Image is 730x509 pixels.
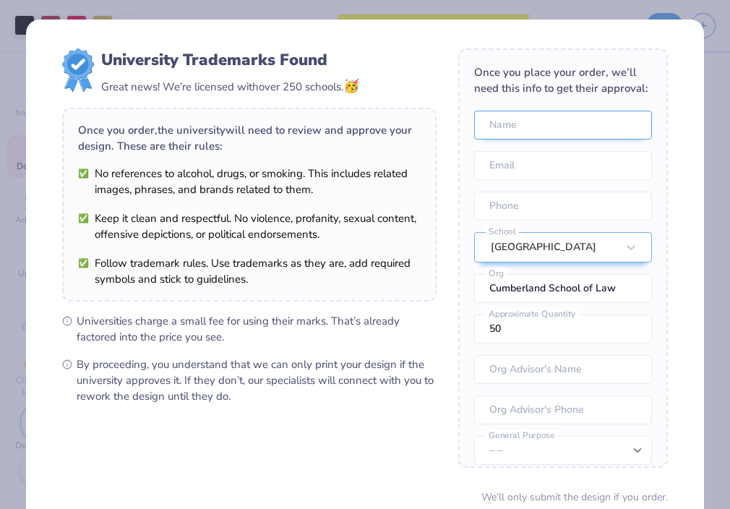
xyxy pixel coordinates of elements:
input: Name [474,111,652,140]
li: No references to alcohol, drugs, or smoking. This includes related images, phrases, and brands re... [78,166,421,197]
span: 🥳 [343,77,359,95]
input: Phone [474,192,652,221]
span: By proceeding, you understand that we can only print your design if the university approves it. I... [77,356,437,404]
input: Org Advisor's Name [474,355,652,384]
li: Follow trademark rules. Use trademarks as they are, add required symbols and stick to guidelines. [78,255,421,287]
input: Email [474,151,652,180]
input: Approximate Quantity [474,315,652,343]
div: Great news! We’re licensed with over 250 schools. [101,77,359,96]
input: Org Advisor's Phone [474,395,652,424]
img: license-marks-badge.png [62,48,94,92]
div: We’ll only submit the design if you order. [481,489,668,505]
span: Universities charge a small fee for using their marks. That’s already factored into the price you... [77,313,437,345]
div: University Trademarks Found [101,48,359,72]
li: Keep it clean and respectful. No violence, profanity, sexual content, offensive depictions, or po... [78,210,421,242]
div: Once you place your order, we’ll need this info to get their approval: [474,64,652,96]
div: Once you order, the university will need to review and approve your design. These are their rules: [78,122,421,154]
input: Org [474,274,652,303]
